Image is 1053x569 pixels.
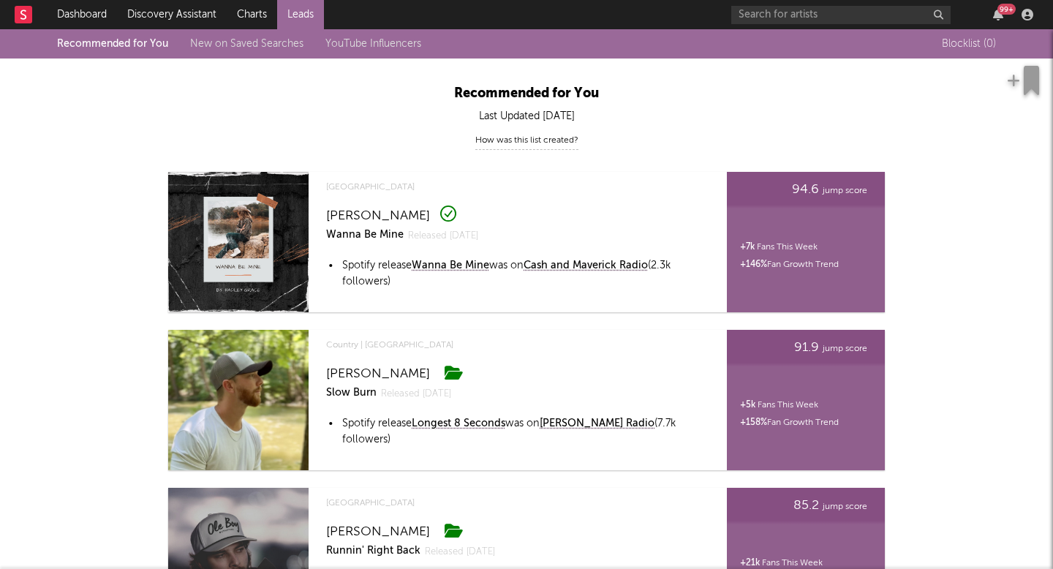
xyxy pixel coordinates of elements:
[740,260,767,269] span: +146%
[731,6,951,24] input: Search for artists
[740,414,839,432] div: Fan Growth Trend
[454,87,599,100] span: Recommended for You
[993,9,1003,20] button: 99+
[793,497,819,514] span: 85.2
[412,258,489,274] a: Wanna Be Mine
[326,523,430,540] div: [PERSON_NAME]
[341,415,689,448] td: Spotify release was on (7.7k followers)
[326,383,377,404] a: Slow Burn
[740,559,760,568] span: + 21k
[328,257,340,290] td: •
[326,225,404,246] a: Wanna Be Mine
[341,257,689,290] td: Spotify release was on (2.3k followers)
[736,181,867,200] div: jump score
[326,540,420,562] a: Runnin' Right Back
[124,108,929,125] div: Last Updated [DATE]
[736,497,867,516] div: jump score
[425,543,495,562] span: Released [DATE]
[792,181,819,198] span: 94.6
[408,227,478,246] span: Released [DATE]
[326,336,690,354] span: Country | [GEOGRAPHIC_DATA]
[740,418,767,427] span: +158%
[794,339,819,356] span: 91.9
[475,132,578,150] div: How was this list created?
[190,39,303,49] a: New on Saved Searches
[412,416,505,432] a: Longest 8 Seconds
[942,39,996,49] span: Blocklist
[736,339,867,358] div: jump score
[740,396,818,414] div: Fans This Week
[326,207,430,225] div: [PERSON_NAME]
[326,365,430,383] div: [PERSON_NAME]
[997,4,1016,15] div: 99 +
[740,256,839,274] div: Fan Growth Trend
[740,401,755,410] span: + 5k
[740,238,818,256] div: Fans This Week
[540,416,654,432] a: [PERSON_NAME] Radio
[984,35,996,53] span: ( 0 )
[740,243,755,252] span: + 7k
[325,39,421,49] a: YouTube Influencers
[381,385,451,404] span: Released [DATE]
[326,494,690,512] span: [GEOGRAPHIC_DATA]
[524,258,648,274] a: Cash and Maverick Radio
[328,415,340,448] td: •
[326,178,690,196] span: [GEOGRAPHIC_DATA]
